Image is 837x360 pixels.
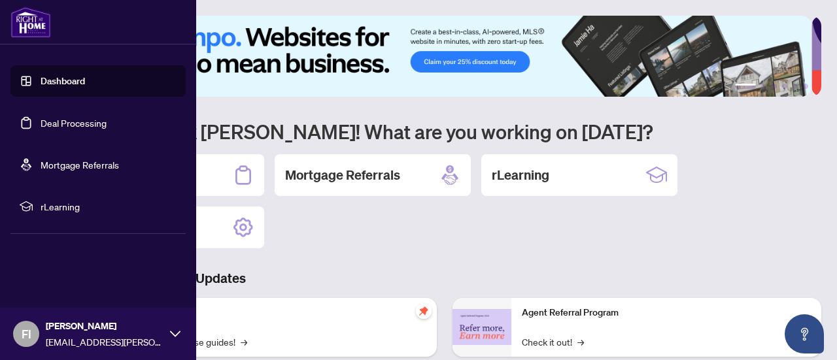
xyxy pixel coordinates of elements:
[41,159,119,171] a: Mortgage Referrals
[453,309,511,345] img: Agent Referral Program
[782,84,787,89] button: 4
[41,75,85,87] a: Dashboard
[285,166,400,184] h2: Mortgage Referrals
[68,119,821,144] h1: Welcome back [PERSON_NAME]! What are you working on [DATE]?
[492,166,549,184] h2: rLearning
[41,199,177,214] span: rLearning
[10,7,51,38] img: logo
[803,84,808,89] button: 6
[68,269,821,287] h3: Brokerage & Industry Updates
[137,306,426,320] p: Self-Help
[772,84,777,89] button: 3
[68,16,811,97] img: Slide 0
[241,335,247,349] span: →
[522,306,811,320] p: Agent Referral Program
[761,84,766,89] button: 2
[522,335,584,349] a: Check it out!→
[46,335,163,349] span: [EMAIL_ADDRESS][PERSON_NAME][DOMAIN_NAME]
[577,335,584,349] span: →
[416,303,432,319] span: pushpin
[735,84,756,89] button: 1
[46,319,163,333] span: [PERSON_NAME]
[22,325,31,343] span: FI
[793,84,798,89] button: 5
[41,117,107,129] a: Deal Processing
[785,314,824,353] button: Open asap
